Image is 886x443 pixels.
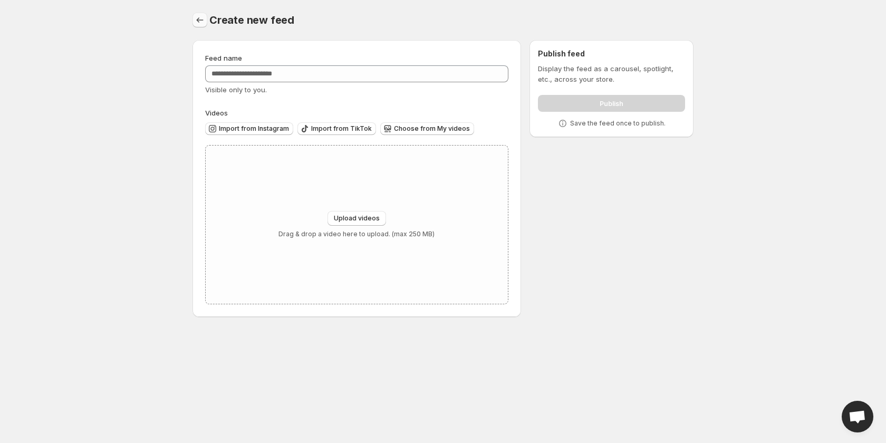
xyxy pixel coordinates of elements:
span: Import from Instagram [219,124,289,133]
h2: Publish feed [538,49,685,59]
span: Create new feed [209,14,294,26]
span: Videos [205,109,228,117]
p: Save the feed once to publish. [570,119,666,128]
span: Feed name [205,54,242,62]
button: Import from TikTok [297,122,376,135]
span: Import from TikTok [311,124,372,133]
button: Upload videos [328,211,386,226]
button: Choose from My videos [380,122,474,135]
span: Choose from My videos [394,124,470,133]
button: Import from Instagram [205,122,293,135]
p: Display the feed as a carousel, spotlight, etc., across your store. [538,63,685,84]
button: Settings [192,13,207,27]
a: Open chat [842,401,873,432]
span: Visible only to you. [205,85,267,94]
span: Upload videos [334,214,380,223]
p: Drag & drop a video here to upload. (max 250 MB) [278,230,435,238]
